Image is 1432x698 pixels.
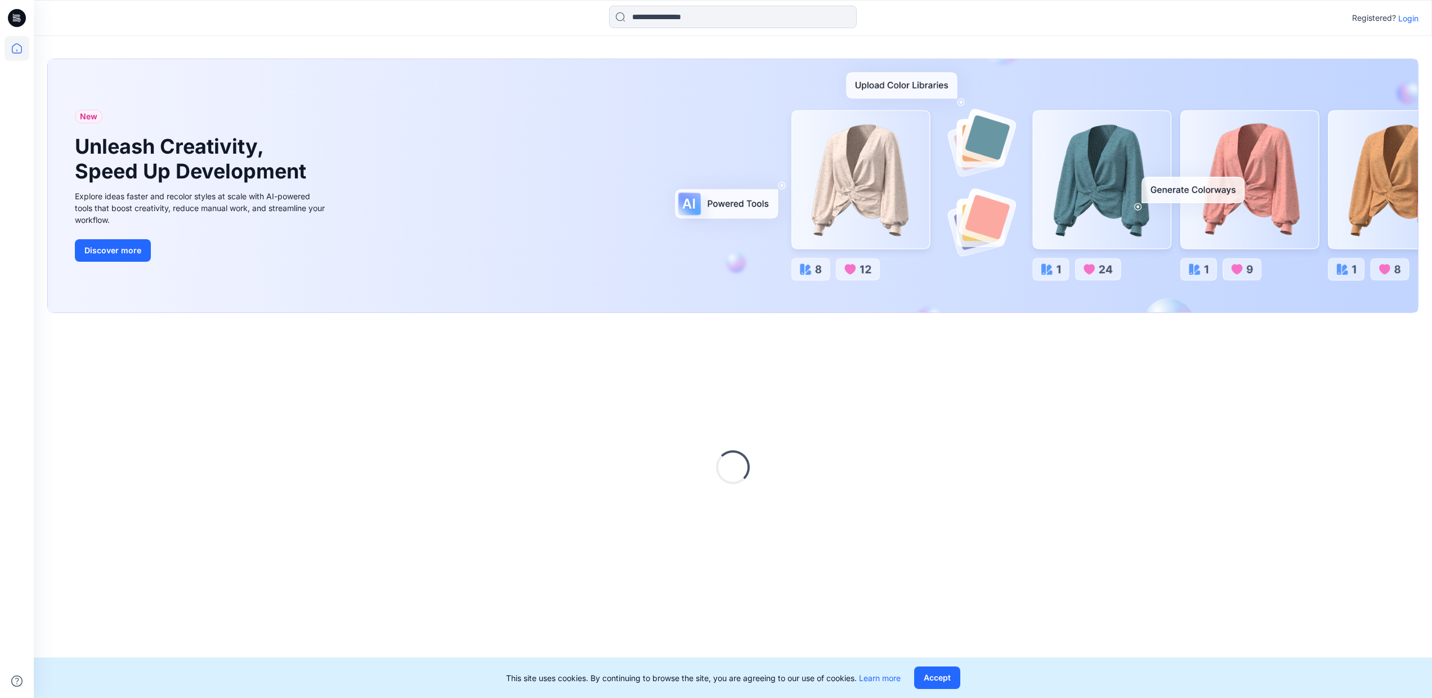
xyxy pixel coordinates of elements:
[1398,12,1418,24] p: Login
[506,672,901,684] p: This site uses cookies. By continuing to browse the site, you are agreeing to our use of cookies.
[80,110,97,123] span: New
[859,673,901,683] a: Learn more
[75,135,311,183] h1: Unleash Creativity, Speed Up Development
[1352,11,1396,25] p: Registered?
[914,666,960,689] button: Accept
[75,239,151,262] button: Discover more
[75,190,328,226] div: Explore ideas faster and recolor styles at scale with AI-powered tools that boost creativity, red...
[75,239,328,262] a: Discover more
